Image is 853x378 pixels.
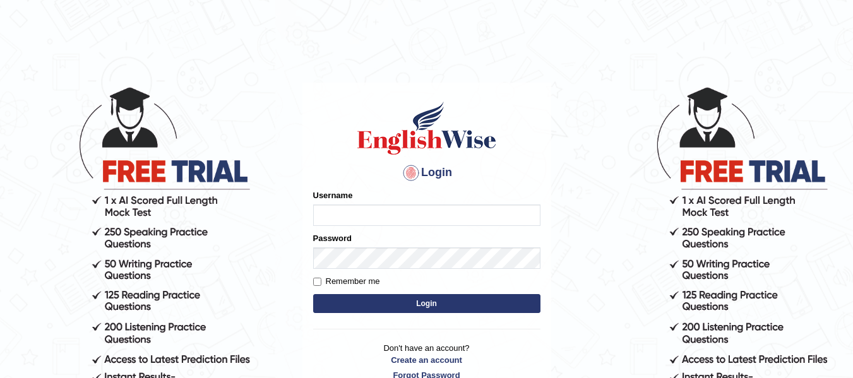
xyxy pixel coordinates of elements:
button: Login [313,294,540,313]
h4: Login [313,163,540,183]
input: Remember me [313,278,321,286]
label: Username [313,189,353,201]
img: Logo of English Wise sign in for intelligent practice with AI [355,100,499,157]
a: Create an account [313,354,540,366]
label: Password [313,232,352,244]
label: Remember me [313,275,380,288]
